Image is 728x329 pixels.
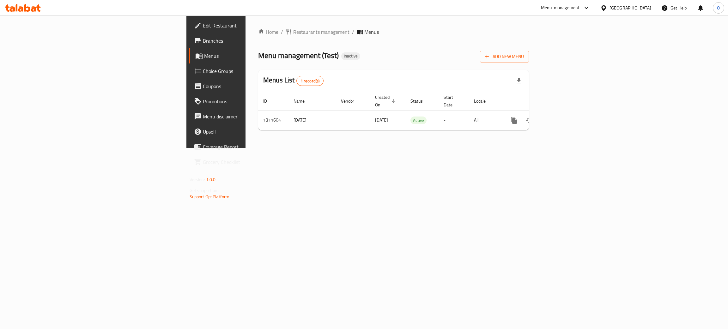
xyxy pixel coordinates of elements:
span: Menus [364,28,379,36]
button: more [507,113,522,128]
span: Version: [190,176,205,184]
span: Get support on: [190,186,219,194]
span: Promotions [203,98,303,105]
span: Coverage Report [203,143,303,151]
span: Grocery Checklist [203,158,303,166]
a: Restaurants management [286,28,349,36]
span: Active [410,117,427,124]
span: Created On [375,93,398,109]
span: Add New Menu [485,53,524,61]
span: Branches [203,37,303,45]
a: Edit Restaurant [189,18,308,33]
span: ID [263,97,275,105]
span: Name [294,97,313,105]
span: Inactive [341,53,360,59]
a: Coverage Report [189,139,308,154]
td: - [439,111,469,130]
span: Restaurants management [293,28,349,36]
div: Export file [511,73,526,88]
li: / [352,28,354,36]
span: Start Date [444,93,461,109]
button: Change Status [522,113,537,128]
span: Status [410,97,431,105]
a: Branches [189,33,308,48]
span: Menus [204,52,303,60]
a: Upsell [189,124,308,139]
span: Menu disclaimer [203,113,303,120]
span: [DATE] [375,116,388,124]
div: Total records count [296,76,324,86]
button: Add New Menu [480,51,529,63]
td: [DATE] [288,111,336,130]
span: Upsell [203,128,303,135]
nav: breadcrumb [258,28,529,36]
span: Choice Groups [203,67,303,75]
div: Inactive [341,52,360,60]
a: Promotions [189,94,308,109]
span: Locale [474,97,494,105]
td: All [469,111,501,130]
span: 1.0.0 [206,176,216,184]
span: Vendor [341,97,362,105]
a: Coupons [189,79,308,94]
span: Coupons [203,82,303,90]
th: Actions [501,92,572,111]
a: Grocery Checklist [189,154,308,170]
a: Choice Groups [189,63,308,79]
a: Menus [189,48,308,63]
table: enhanced table [258,92,572,130]
div: [GEOGRAPHIC_DATA] [610,4,651,11]
a: Menu disclaimer [189,109,308,124]
a: Support.OpsPlatform [190,193,230,201]
span: O [717,4,720,11]
h2: Menus List [263,75,324,86]
div: Menu-management [541,4,580,12]
span: Edit Restaurant [203,22,303,29]
span: 1 record(s) [297,78,324,84]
